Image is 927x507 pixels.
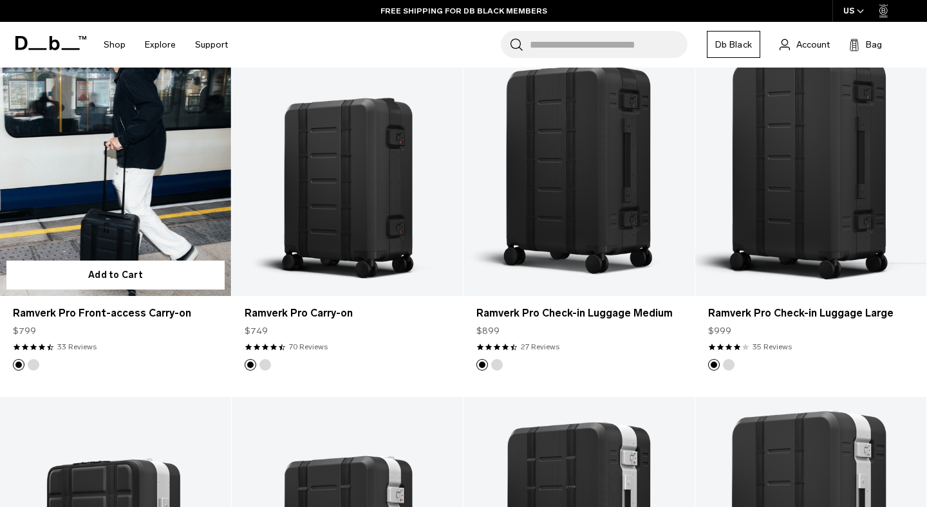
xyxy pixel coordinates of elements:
[245,306,450,321] a: Ramverk Pro Carry-on
[13,324,36,338] span: $799
[796,38,830,51] span: Account
[707,31,760,58] a: Db Black
[723,359,735,371] button: Silver
[476,324,500,338] span: $899
[13,359,24,371] button: Black Out
[28,359,39,371] button: Silver
[289,341,328,353] a: 70 reviews
[464,39,695,296] a: Ramverk Pro Check-in Luggage Medium
[476,359,488,371] button: Black Out
[476,306,682,321] a: Ramverk Pro Check-in Luggage Medium
[245,359,256,371] button: Black Out
[708,306,913,321] a: Ramverk Pro Check-in Luggage Large
[57,341,97,353] a: 33 reviews
[195,22,228,68] a: Support
[94,22,238,68] nav: Main Navigation
[491,359,503,371] button: Silver
[521,341,559,353] a: 27 reviews
[708,324,731,338] span: $999
[104,22,126,68] a: Shop
[849,37,882,52] button: Bag
[232,39,463,296] a: Ramverk Pro Carry-on
[245,324,268,338] span: $749
[6,261,225,290] button: Add to Cart
[753,341,792,353] a: 35 reviews
[866,38,882,51] span: Bag
[780,37,830,52] a: Account
[145,22,176,68] a: Explore
[259,359,271,371] button: Silver
[13,306,218,321] a: Ramverk Pro Front-access Carry-on
[380,5,547,17] a: FREE SHIPPING FOR DB BLACK MEMBERS
[695,39,926,296] a: Ramverk Pro Check-in Luggage Large
[708,359,720,371] button: Black Out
